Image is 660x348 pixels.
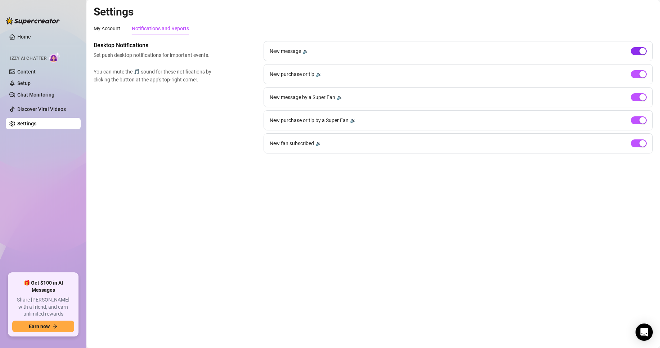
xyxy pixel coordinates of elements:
span: You can mute the 🎵 sound for these notifications by clicking the button at the app's top-right co... [94,68,215,84]
span: New purchase or tip [270,70,314,78]
a: Home [17,34,31,40]
span: Earn now [29,324,50,329]
span: 🎁 Get $100 in AI Messages [12,280,74,294]
span: arrow-right [53,324,58,329]
a: Settings [17,121,36,126]
a: Discover Viral Videos [17,106,66,112]
div: Notifications and Reports [132,24,189,32]
span: New message [270,47,301,55]
span: Izzy AI Chatter [10,55,46,62]
span: Desktop Notifications [94,41,215,50]
img: logo-BBDzfeDw.svg [6,17,60,24]
span: Share [PERSON_NAME] with a friend, and earn unlimited rewards [12,296,74,318]
span: Set push desktop notifications for important events. [94,51,215,59]
div: 🔉 [316,70,322,78]
span: New message by a Super Fan [270,93,335,101]
div: My Account [94,24,120,32]
div: 🔉 [302,47,309,55]
a: Chat Monitoring [17,92,54,98]
button: Earn nowarrow-right [12,321,74,332]
div: Open Intercom Messenger [636,324,653,341]
a: Content [17,69,36,75]
img: AI Chatter [49,52,60,63]
span: New purchase or tip by a Super Fan [270,116,349,124]
div: 🔉 [315,139,322,147]
h2: Settings [94,5,653,19]
div: 🔉 [350,116,356,124]
div: 🔉 [337,93,343,101]
span: New fan subscribed [270,139,314,147]
a: Setup [17,80,31,86]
